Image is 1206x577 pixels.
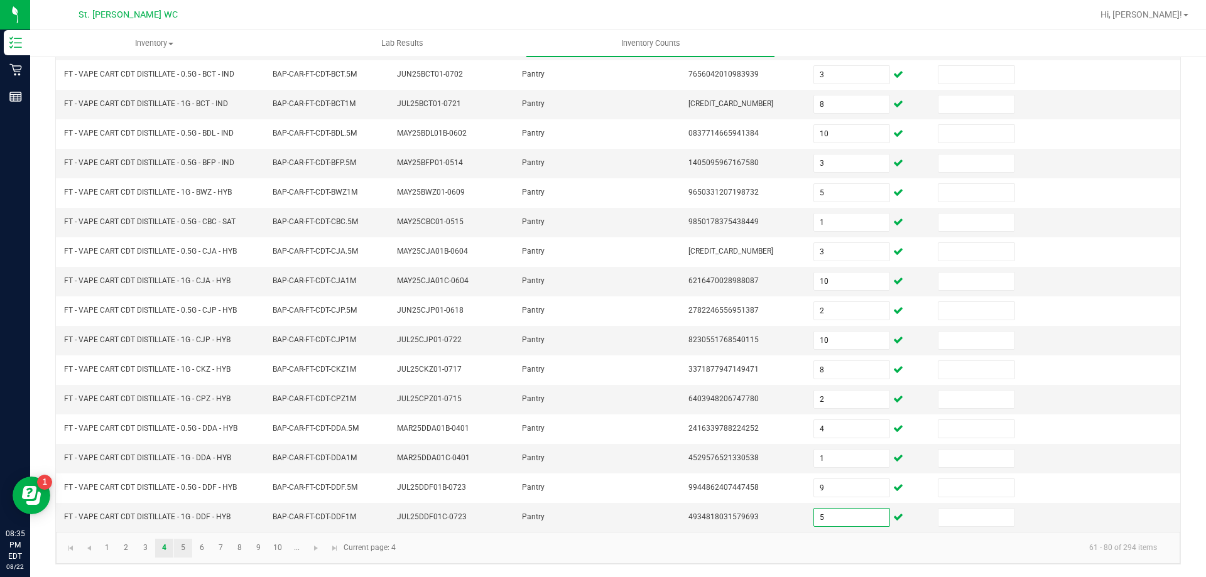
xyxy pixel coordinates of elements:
[66,543,76,553] span: Go to the first page
[64,483,237,492] span: FT - VAPE CART CDT DISTILLATE - 0.5G - DDF - HYB
[64,129,234,138] span: FT - VAPE CART CDT DISTILLATE - 0.5G - BDL - IND
[155,539,173,558] a: Page 4
[64,453,231,462] span: FT - VAPE CART CDT DISTILLATE - 1G - DDA - HYB
[688,276,759,285] span: 6216470028988087
[522,365,545,374] span: Pantry
[688,453,759,462] span: 4529576521330538
[688,483,759,492] span: 9944862407447458
[522,217,545,226] span: Pantry
[273,453,357,462] span: BAP-CAR-FT-CDT-DDA1M
[522,483,545,492] span: Pantry
[397,129,467,138] span: MAY25BDL01B-0602
[64,247,237,256] span: FT - VAPE CART CDT DISTILLATE - 0.5G - CJA - HYB
[64,217,236,226] span: FT - VAPE CART CDT DISTILLATE - 0.5G - CBC - SAT
[273,276,356,285] span: BAP-CAR-FT-CDT-CJA1M
[688,217,759,226] span: 9850178375438449
[397,70,463,78] span: JUN25BCT01-0702
[397,453,470,462] span: MAR25DDA01C-0401
[9,63,22,76] inline-svg: Retail
[688,70,759,78] span: 7656042010983939
[522,335,545,344] span: Pantry
[64,188,232,197] span: FT - VAPE CART CDT DISTILLATE - 1G - BWZ - HYB
[688,306,759,315] span: 2782246556951387
[522,188,545,197] span: Pantry
[64,70,234,78] span: FT - VAPE CART CDT DISTILLATE - 0.5G - BCT - IND
[688,158,759,167] span: 1405095967167580
[9,36,22,49] inline-svg: Inventory
[688,335,759,344] span: 8230551768540115
[37,475,52,490] iframe: Resource center unread badge
[278,30,526,57] a: Lab Results
[84,543,94,553] span: Go to the previous page
[6,528,24,562] p: 08:35 PM EDT
[397,424,469,433] span: MAR25DDA01B-0401
[193,539,211,558] a: Page 6
[522,99,545,108] span: Pantry
[522,424,545,433] span: Pantry
[1100,9,1182,19] span: Hi, [PERSON_NAME]!
[688,424,759,433] span: 2416339788224252
[64,394,231,403] span: FT - VAPE CART CDT DISTILLATE - 1G - CPZ - HYB
[31,38,278,49] span: Inventory
[231,539,249,558] a: Page 8
[64,276,231,285] span: FT - VAPE CART CDT DISTILLATE - 1G - CJA - HYB
[136,539,155,558] a: Page 3
[522,512,545,521] span: Pantry
[522,158,545,167] span: Pantry
[522,394,545,403] span: Pantry
[397,188,465,197] span: MAY25BWZ01-0609
[397,217,464,226] span: MAY25CBC01-0515
[688,512,759,521] span: 4934818031579693
[273,70,357,78] span: BAP-CAR-FT-CDT-BCT.5M
[273,512,356,521] span: BAP-CAR-FT-CDT-DDF1M
[397,365,462,374] span: JUL25CKZ01-0717
[688,247,773,256] span: [CREDIT_CARD_NUMBER]
[522,70,545,78] span: Pantry
[64,512,231,521] span: FT - VAPE CART CDT DISTILLATE - 1G - DDF - HYB
[325,539,344,558] a: Go to the last page
[522,129,545,138] span: Pantry
[6,562,24,571] p: 08/22
[64,158,234,167] span: FT - VAPE CART CDT DISTILLATE - 0.5G - BFP - IND
[174,539,192,558] a: Page 5
[30,30,278,57] a: Inventory
[522,306,545,315] span: Pantry
[688,188,759,197] span: 9650331207198732
[273,306,357,315] span: BAP-CAR-FT-CDT-CJP.5M
[273,365,356,374] span: BAP-CAR-FT-CDT-CKZ1M
[64,335,231,344] span: FT - VAPE CART CDT DISTILLATE - 1G - CJP - HYB
[688,394,759,403] span: 6403948206747780
[688,365,759,374] span: 3371877947149471
[273,129,357,138] span: BAP-CAR-FT-CDT-BDL.5M
[522,247,545,256] span: Pantry
[311,543,321,553] span: Go to the next page
[522,453,545,462] span: Pantry
[64,365,231,374] span: FT - VAPE CART CDT DISTILLATE - 1G - CKZ - HYB
[80,539,98,558] a: Go to the previous page
[288,539,306,558] a: Page 11
[307,539,325,558] a: Go to the next page
[397,276,469,285] span: MAY25CJA01C-0604
[273,424,359,433] span: BAP-CAR-FT-CDT-DDA.5M
[273,483,357,492] span: BAP-CAR-FT-CDT-DDF.5M
[604,38,697,49] span: Inventory Counts
[364,38,440,49] span: Lab Results
[688,99,773,108] span: [CREDIT_CARD_NUMBER]
[273,158,356,167] span: BAP-CAR-FT-CDT-BFP.5M
[273,188,357,197] span: BAP-CAR-FT-CDT-BWZ1M
[64,424,237,433] span: FT - VAPE CART CDT DISTILLATE - 0.5G - DDA - HYB
[397,247,468,256] span: MAY25CJA01B-0604
[688,129,759,138] span: 0837714665941384
[403,537,1167,558] kendo-pager-info: 61 - 80 of 294 items
[273,335,356,344] span: BAP-CAR-FT-CDT-CJP1M
[56,532,1180,564] kendo-pager: Current page: 4
[117,539,135,558] a: Page 2
[249,539,268,558] a: Page 9
[397,483,466,492] span: JUL25DDF01B-0723
[62,539,80,558] a: Go to the first page
[273,217,358,226] span: BAP-CAR-FT-CDT-CBC.5M
[64,99,228,108] span: FT - VAPE CART CDT DISTILLATE - 1G - BCT - IND
[397,394,462,403] span: JUL25CPZ01-0715
[397,335,462,344] span: JUL25CJP01-0722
